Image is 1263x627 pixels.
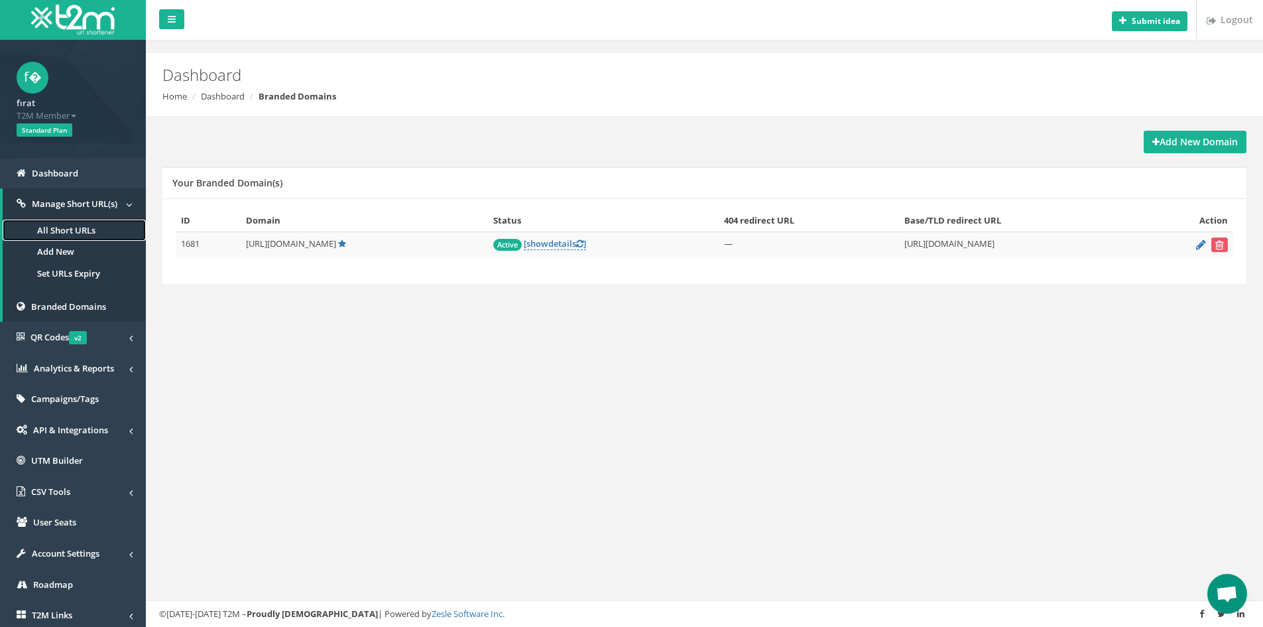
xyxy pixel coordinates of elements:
span: API & Integrations [33,424,108,436]
button: Submit idea [1112,11,1187,31]
span: f� [17,62,48,94]
th: Domain [241,209,488,232]
th: Base/TLD redirect URL [899,209,1138,232]
a: Set URLs Expiry [3,263,146,285]
a: fırat T2M Member [17,94,129,121]
span: Standard Plan [17,123,72,137]
span: Branded Domains [31,301,106,313]
span: show [526,238,548,249]
span: QR Codes [30,331,87,343]
th: 404 redirect URL [719,209,899,232]
span: CSV Tools [31,486,70,498]
td: [URL][DOMAIN_NAME] [899,232,1138,258]
h5: Your Branded Domain(s) [172,178,282,188]
a: Default [338,238,346,249]
strong: Add New Domain [1152,135,1238,148]
a: All Short URLs [3,220,146,242]
a: [showdetails] [524,238,586,250]
a: Zesle Software Inc. [432,608,505,620]
div: ©[DATE]-[DATE] T2M – | Powered by [159,608,1250,620]
span: T2M Member [17,109,129,122]
span: v2 [69,331,87,344]
a: Home [162,90,187,102]
th: ID [176,209,241,232]
span: Roadmap [33,579,73,591]
span: [URL][DOMAIN_NAME] [246,238,336,249]
b: Submit idea [1132,15,1180,27]
span: Active [493,239,522,251]
span: Campaigns/Tags [31,393,99,405]
span: User Seats [33,516,76,528]
span: T2M Links [32,609,72,621]
th: Action [1138,209,1233,232]
strong: fırat [17,97,35,109]
span: Manage Short URL(s) [32,198,117,210]
a: Dashboard [201,90,245,102]
td: — [719,232,899,258]
span: UTM Builder [31,454,83,466]
th: Status [488,209,719,232]
img: T2M [31,5,115,35]
a: Add New [3,241,146,263]
strong: Proudly [DEMOGRAPHIC_DATA] [247,608,378,620]
span: Analytics & Reports [34,362,114,374]
span: Account Settings [32,547,99,559]
td: 1681 [176,232,241,258]
span: Dashboard [32,167,78,179]
strong: Branded Domains [259,90,336,102]
h2: Dashboard [162,66,1063,84]
a: Add New Domain [1144,131,1246,153]
div: Open chat [1207,574,1247,614]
